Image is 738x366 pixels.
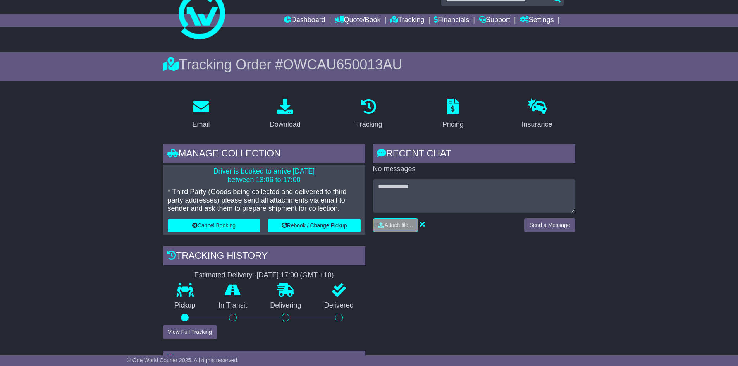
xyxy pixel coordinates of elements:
div: Estimated Delivery - [163,271,365,280]
p: Driver is booked to arrive [DATE] between 13:06 to 17:00 [168,167,361,184]
a: Tracking [390,14,424,27]
a: Dashboard [284,14,325,27]
a: Quote/Book [335,14,380,27]
p: No messages [373,165,575,174]
a: Download [265,96,306,132]
div: Download [270,119,301,130]
a: Pricing [437,96,469,132]
button: View Full Tracking [163,325,217,339]
a: Settings [520,14,554,27]
button: Send a Message [524,218,575,232]
span: © One World Courier 2025. All rights reserved. [127,357,239,363]
span: OWCAU650013AU [283,57,402,72]
div: Pricing [442,119,464,130]
div: Tracking history [163,246,365,267]
p: Delivering [259,301,313,310]
p: Delivered [313,301,365,310]
div: Tracking Order # [163,56,575,73]
a: Email [187,96,215,132]
p: In Transit [207,301,259,310]
a: Tracking [351,96,387,132]
div: [DATE] 17:00 (GMT +10) [257,271,334,280]
div: Tracking [356,119,382,130]
a: Financials [434,14,469,27]
a: Support [479,14,510,27]
p: Pickup [163,301,207,310]
p: * Third Party (Goods being collected and delivered to third party addresses) please send all atta... [168,188,361,213]
button: Rebook / Change Pickup [268,219,361,232]
div: RECENT CHAT [373,144,575,165]
div: Email [192,119,210,130]
a: Insurance [517,96,557,132]
div: Manage collection [163,144,365,165]
button: Cancel Booking [168,219,260,232]
div: Insurance [522,119,552,130]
